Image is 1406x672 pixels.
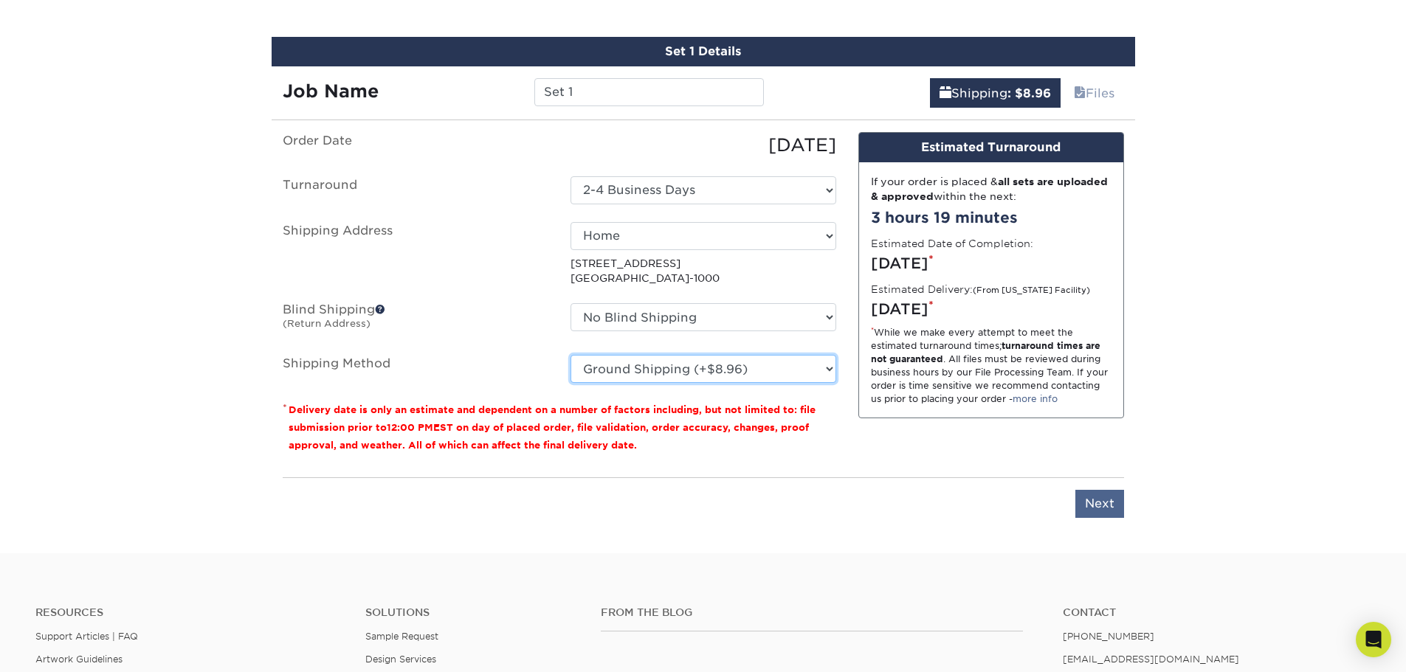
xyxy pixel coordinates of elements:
[871,174,1112,204] div: If your order is placed & within the next:
[35,654,123,665] a: Artwork Guidelines
[1356,622,1391,657] div: Open Intercom Messenger
[601,606,1023,619] h4: From the Blog
[871,236,1033,251] label: Estimated Date of Completion:
[930,78,1061,108] a: Shipping: $8.96
[35,631,138,642] a: Support Articles | FAQ
[973,285,1090,295] small: (From [US_STATE] Facility)
[365,631,438,642] a: Sample Request
[272,37,1135,66] div: Set 1 Details
[272,303,559,337] label: Blind Shipping
[272,132,559,159] label: Order Date
[283,80,379,102] strong: Job Name
[559,132,847,159] div: [DATE]
[1074,86,1086,100] span: files
[871,252,1112,274] div: [DATE]
[871,282,1090,297] label: Estimated Delivery:
[272,176,559,204] label: Turnaround
[272,222,559,286] label: Shipping Address
[365,606,579,619] h4: Solutions
[871,207,1112,229] div: 3 hours 19 minutes
[571,256,836,286] p: [STREET_ADDRESS] [GEOGRAPHIC_DATA]-1000
[940,86,951,100] span: shipping
[1063,654,1239,665] a: [EMAIL_ADDRESS][DOMAIN_NAME]
[272,355,559,383] label: Shipping Method
[289,404,816,451] small: Delivery date is only an estimate and dependent on a number of factors including, but not limited...
[859,133,1123,162] div: Estimated Turnaround
[365,654,436,665] a: Design Services
[1013,393,1058,404] a: more info
[1075,490,1124,518] input: Next
[387,422,433,433] span: 12:00 PM
[35,606,343,619] h4: Resources
[1064,78,1124,108] a: Files
[871,326,1112,406] div: While we make every attempt to meet the estimated turnaround times; . All files must be reviewed ...
[1063,606,1371,619] a: Contact
[534,78,764,106] input: Enter a job name
[283,318,371,329] small: (Return Address)
[871,298,1112,320] div: [DATE]
[1063,631,1154,642] a: [PHONE_NUMBER]
[1007,86,1051,100] b: : $8.96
